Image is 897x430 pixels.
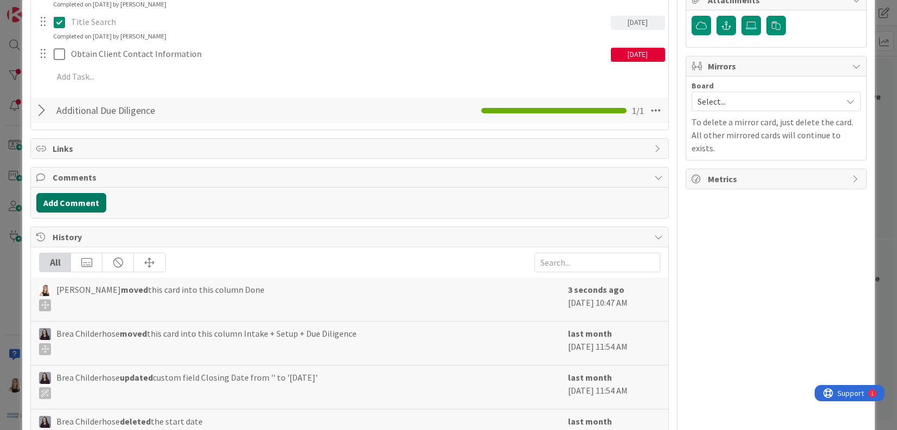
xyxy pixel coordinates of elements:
b: moved [121,284,148,295]
div: All [40,253,71,272]
div: Completed on [DATE] by [PERSON_NAME] [53,31,166,41]
p: Obtain Client Contact Information [71,48,606,60]
b: updated [120,372,153,383]
span: 1 / 1 [632,104,644,117]
b: last month [568,328,612,339]
img: BC [39,372,51,384]
span: Metrics [708,172,847,185]
img: DB [39,284,51,296]
span: History [53,230,648,243]
span: [PERSON_NAME] this card into this column Done [56,283,264,311]
span: Brea Childerhose this card into this column Intake + Setup + Due Diligence [56,327,357,355]
span: Board [692,82,714,89]
div: [DATE] [611,16,665,30]
img: BC [39,328,51,340]
b: last month [568,372,612,383]
b: 3 seconds ago [568,284,624,295]
span: Mirrors [708,60,847,73]
span: Support [23,2,49,15]
div: [DATE] 11:54 AM [568,371,660,403]
div: [DATE] 10:47 AM [568,283,660,316]
span: Links [53,142,648,155]
b: deleted [120,416,151,427]
div: 1 [56,4,59,13]
p: Title Search [71,16,606,28]
input: Add Checklist... [53,101,296,120]
button: Add Comment [36,193,106,213]
span: Select... [698,94,836,109]
b: moved [120,328,147,339]
div: [DATE] 11:54 AM [568,327,660,360]
span: Comments [53,171,648,184]
div: [DATE] [611,48,665,62]
p: To delete a mirror card, just delete the card. All other mirrored cards will continue to exists. [692,115,861,155]
span: Brea Childerhose custom field Closing Date from '' to '[DATE]' [56,371,318,399]
img: BC [39,416,51,428]
b: last month [568,416,612,427]
input: Search... [534,253,660,272]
